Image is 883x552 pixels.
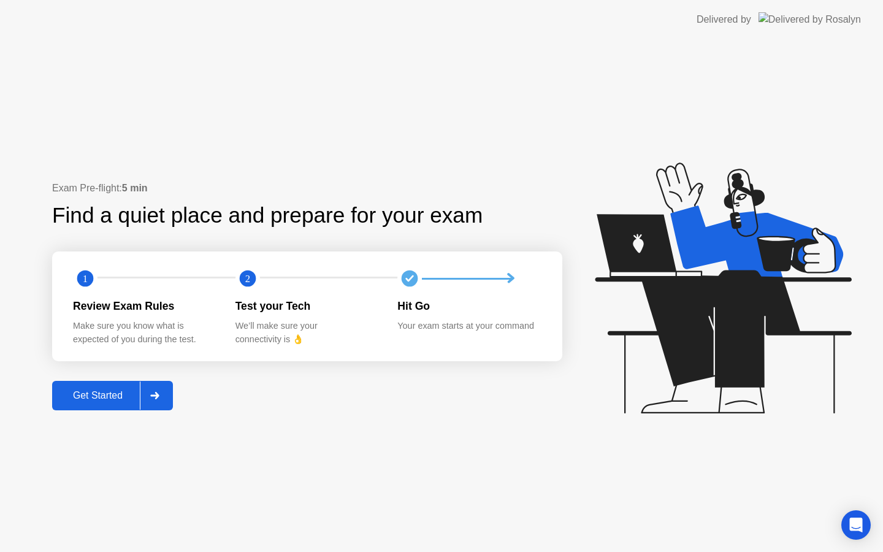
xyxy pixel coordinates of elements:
[397,298,540,314] div: Hit Go
[235,298,378,314] div: Test your Tech
[759,12,861,26] img: Delivered by Rosalyn
[73,320,216,346] div: Make sure you know what is expected of you during the test.
[52,381,173,410] button: Get Started
[397,320,540,333] div: Your exam starts at your command
[83,273,88,285] text: 1
[235,320,378,346] div: We’ll make sure your connectivity is 👌
[245,273,250,285] text: 2
[697,12,751,27] div: Delivered by
[52,181,562,196] div: Exam Pre-flight:
[52,199,484,232] div: Find a quiet place and prepare for your exam
[73,298,216,314] div: Review Exam Rules
[841,510,871,540] div: Open Intercom Messenger
[122,183,148,193] b: 5 min
[56,390,140,401] div: Get Started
